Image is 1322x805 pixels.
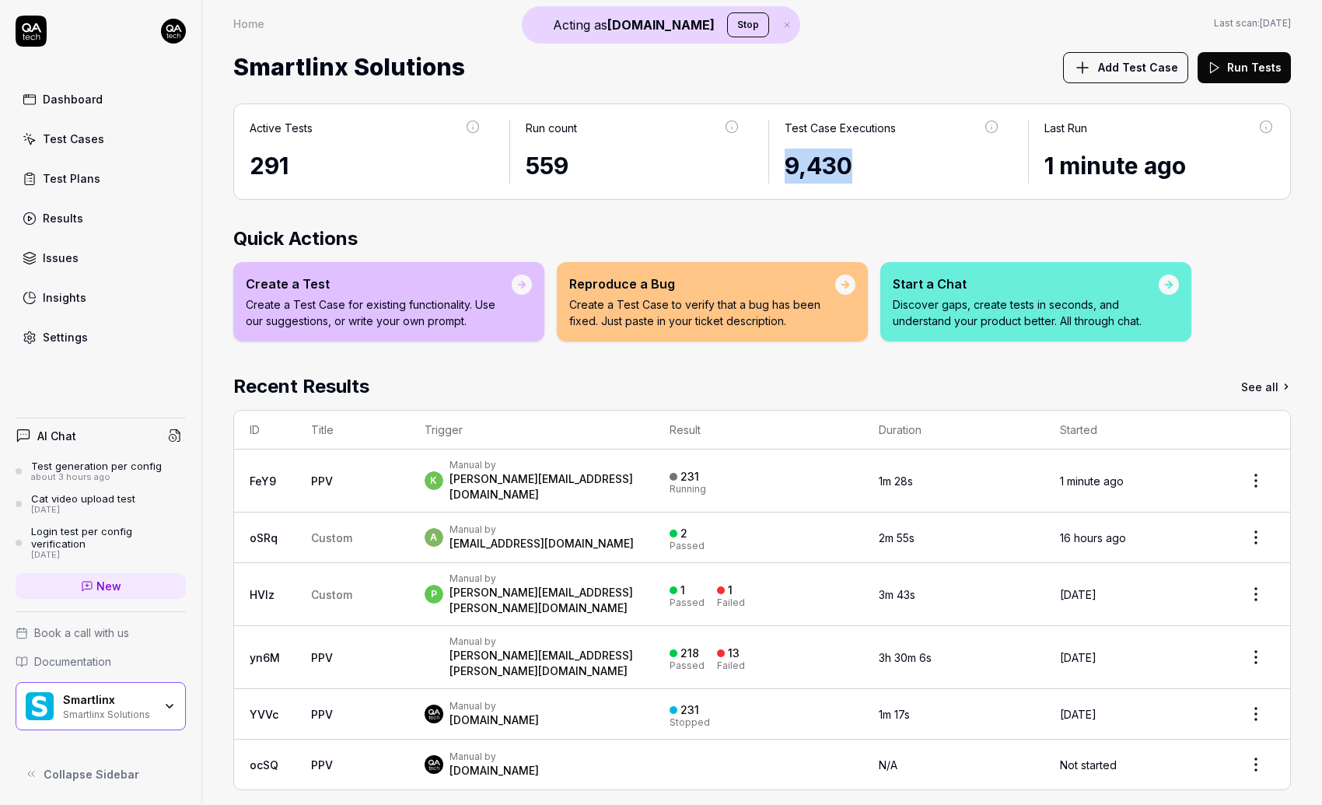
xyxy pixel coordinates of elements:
div: [PERSON_NAME][EMAIL_ADDRESS][PERSON_NAME][DOMAIN_NAME] [449,585,639,616]
a: Insights [16,282,186,313]
div: [DATE] [31,505,135,516]
div: 1 [680,583,685,597]
img: 7ccf6c19-61ad-4a6c-8811-018b02a1b829.jpg [161,19,186,44]
span: Documentation [34,653,111,670]
div: Manual by [449,459,639,471]
a: See all [1241,373,1291,401]
a: PPV [311,708,333,721]
span: k [425,471,443,490]
div: [DOMAIN_NAME] [449,763,539,779]
span: N/A [879,758,897,772]
a: PPV [311,474,333,488]
div: [DATE] [31,550,186,561]
a: Results [16,203,186,233]
time: 1m 28s [879,474,913,488]
button: Smartlinx LogoSmartlinxSmartlinx Solutions [16,682,186,730]
div: Active Tests [250,120,313,136]
a: Settings [16,322,186,352]
a: HVlz [250,588,275,601]
a: Test Cases [16,124,186,154]
a: YVVc [250,708,278,721]
div: Login test per config verification [31,525,186,551]
p: Create a Test Case for existing functionality. Use our suggestions, or write your own prompt. [246,296,512,329]
p: Create a Test Case to verify that a bug has been fixed. Just paste in your ticket description. [569,296,835,329]
h2: Quick Actions [233,225,1291,253]
time: 3m 43s [879,588,915,601]
time: [DATE] [1060,588,1096,601]
td: Not started [1044,740,1222,789]
div: 9,430 [785,149,1000,184]
div: [DOMAIN_NAME] [449,712,539,728]
div: Dashboard [43,91,103,107]
time: [DATE] [1260,17,1291,29]
div: [PERSON_NAME][EMAIL_ADDRESS][PERSON_NAME][DOMAIN_NAME] [449,648,639,679]
div: Failed [717,661,745,670]
th: Result [654,411,862,450]
a: Cat video upload test[DATE] [16,492,186,516]
span: Last scan: [1214,16,1291,30]
a: ocSQ [250,758,278,772]
a: Test Plans [16,163,186,194]
span: Book a call with us [34,625,129,641]
div: [PERSON_NAME][EMAIL_ADDRESS][DOMAIN_NAME] [449,471,639,502]
div: Passed [670,541,705,551]
a: PPV [311,651,333,664]
time: 1m 17s [879,708,910,721]
h4: AI Chat [37,428,76,444]
div: Passed [670,598,705,607]
div: Failed [717,598,745,607]
a: New [16,573,186,599]
time: [DATE] [1060,708,1096,721]
th: ID [234,411,296,450]
div: Manual by [449,751,539,763]
button: Stop [727,12,769,37]
div: Home [233,16,264,31]
div: Stopped [670,718,710,727]
span: Smartlinx Solutions [233,47,465,88]
span: Collapse Sidebar [44,766,139,782]
div: 1 [728,583,733,597]
div: Run count [526,120,577,136]
div: Manual by [449,635,639,648]
a: Dashboard [16,84,186,114]
a: Issues [16,243,186,273]
a: PPV [311,758,333,772]
div: Test Cases [43,131,104,147]
span: Custom [311,588,352,601]
div: Last Run [1044,120,1087,136]
div: Create a Test [246,275,512,293]
span: Custom [311,531,352,544]
p: Discover gaps, create tests in seconds, and understand your product better. All through chat. [893,296,1159,329]
div: Settings [43,329,88,345]
time: [DATE] [1060,651,1096,664]
div: 218 [680,646,699,660]
time: 3h 30m 6s [879,651,932,664]
time: 16 hours ago [1060,531,1126,544]
a: Login test per config verification[DATE] [16,525,186,561]
div: Start a Chat [893,275,1159,293]
div: Test Case Executions [785,120,896,136]
div: 291 [250,149,481,184]
time: 1 minute ago [1060,474,1124,488]
div: 231 [680,470,699,484]
div: 559 [526,149,741,184]
div: 231 [680,703,699,717]
div: Test generation per config [31,460,162,472]
th: Duration [863,411,1045,450]
button: Last scan:[DATE] [1214,16,1291,30]
span: New [96,578,121,594]
div: Smartlinx Solutions [63,707,153,719]
a: FeY9 [250,474,276,488]
div: Running [670,485,706,494]
img: 7ccf6c19-61ad-4a6c-8811-018b02a1b829.jpg [425,755,443,774]
div: Cat video upload test [31,492,135,505]
a: oSRq [250,531,278,544]
button: Run Tests [1198,52,1291,83]
div: Issues [43,250,79,266]
a: Book a call with us [16,625,186,641]
span: Add Test Case [1098,59,1178,75]
div: 13 [728,646,740,660]
div: about 3 hours ago [31,472,162,483]
div: [EMAIL_ADDRESS][DOMAIN_NAME] [449,536,634,551]
div: Passed [670,661,705,670]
